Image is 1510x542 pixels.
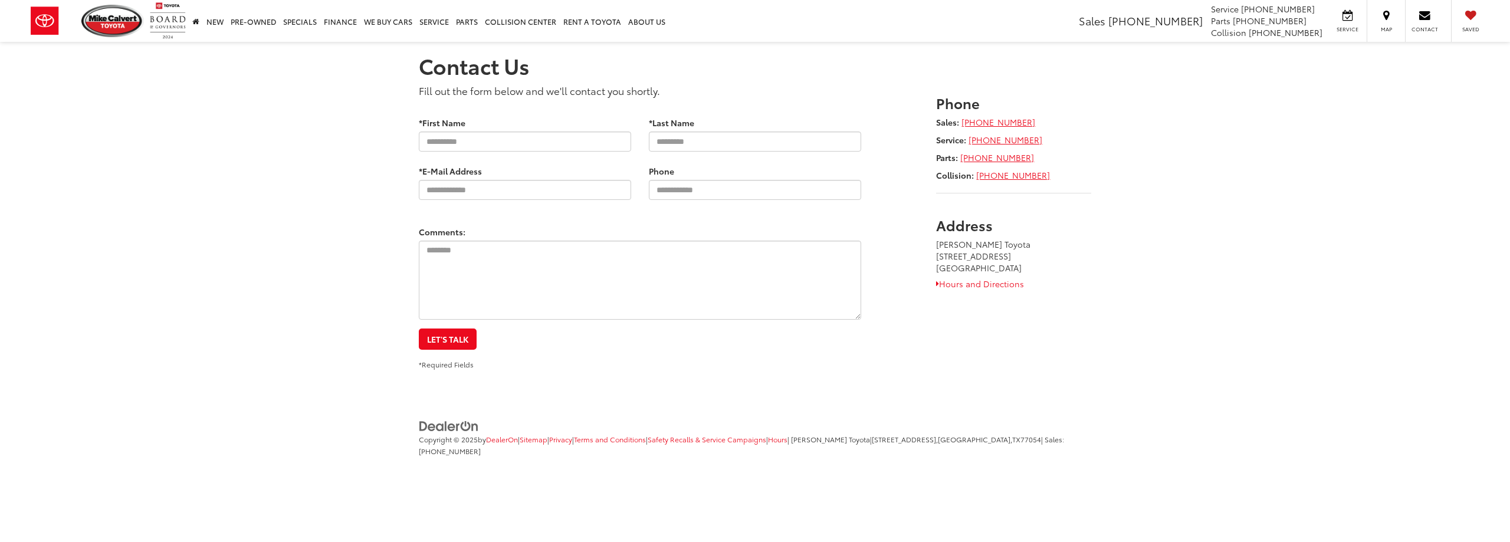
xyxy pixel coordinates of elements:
a: Sitemap [520,434,547,444]
span: [PHONE_NUMBER] [1233,15,1307,27]
span: Parts [1211,15,1230,27]
a: [PHONE_NUMBER] [976,169,1050,181]
span: | [518,434,547,444]
span: | [547,434,572,444]
span: | [PERSON_NAME] Toyota [787,434,870,444]
h3: Address [936,217,1091,232]
span: Contact [1411,25,1438,33]
span: TX [1012,434,1020,444]
label: *Last Name [649,117,694,129]
h3: Phone [936,95,1091,110]
label: Phone [649,165,674,177]
span: Collision [1211,27,1246,38]
span: [STREET_ADDRESS], [872,434,938,444]
h1: Contact Us [419,54,1091,77]
span: [PHONE_NUMBER] [1241,3,1315,15]
img: Mike Calvert Toyota [81,5,144,37]
span: [PHONE_NUMBER] [1249,27,1322,38]
a: Safety Recalls & Service Campaigns, Opens in a new tab [648,434,766,444]
label: Comments: [419,226,465,238]
strong: Collision: [936,169,974,181]
address: [PERSON_NAME] Toyota [STREET_ADDRESS] [GEOGRAPHIC_DATA] [936,238,1091,274]
a: [PHONE_NUMBER] [960,152,1034,163]
span: | [572,434,646,444]
a: Privacy [549,434,572,444]
span: by [478,434,518,444]
span: | [646,434,766,444]
label: *First Name [419,117,465,129]
a: Hours and Directions [936,278,1024,290]
a: [PHONE_NUMBER] [961,116,1035,128]
p: Fill out the form below and we'll contact you shortly. [419,83,861,97]
span: [PHONE_NUMBER] [419,446,481,456]
span: [PHONE_NUMBER] [1108,13,1203,28]
span: Sales [1079,13,1105,28]
span: Copyright © 2025 [419,434,478,444]
span: 77054 [1020,434,1041,444]
strong: Service: [936,134,966,146]
span: | [766,434,787,444]
span: [GEOGRAPHIC_DATA], [938,434,1012,444]
button: Let's Talk [419,329,477,350]
span: Map [1373,25,1399,33]
a: DealerOn [419,419,479,431]
strong: Parts: [936,152,958,163]
a: Terms and Conditions [574,434,646,444]
a: Hours [768,434,787,444]
span: Service [1334,25,1361,33]
span: Saved [1458,25,1483,33]
span: Service [1211,3,1239,15]
label: *E-Mail Address [419,165,482,177]
small: *Required Fields [419,359,474,369]
strong: Sales: [936,116,959,128]
a: DealerOn Home Page [486,434,518,444]
span: | [870,434,1041,444]
a: [PHONE_NUMBER] [969,134,1042,146]
img: DealerOn [419,420,479,433]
